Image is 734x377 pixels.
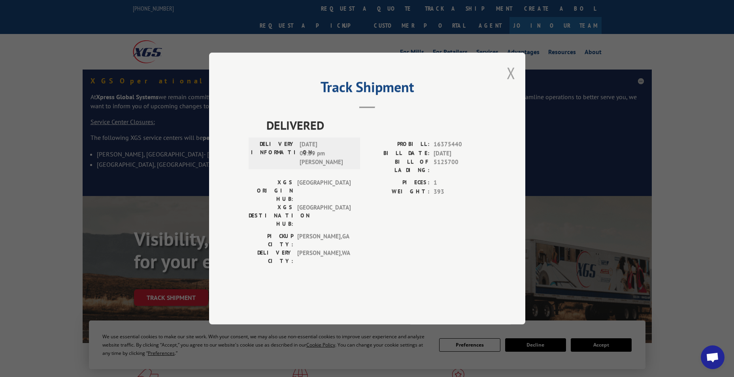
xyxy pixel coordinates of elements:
[297,249,351,265] span: [PERSON_NAME] , WA
[434,187,486,196] span: 393
[251,140,296,167] label: DELIVERY INFORMATION:
[266,116,486,134] span: DELIVERED
[434,149,486,158] span: [DATE]
[300,140,353,167] span: [DATE] 03:59 pm [PERSON_NAME]
[249,249,293,265] label: DELIVERY CITY:
[367,178,430,187] label: PIECES:
[367,187,430,196] label: WEIGHT:
[249,203,293,228] label: XGS DESTINATION HUB:
[297,203,351,228] span: [GEOGRAPHIC_DATA]
[297,232,351,249] span: [PERSON_NAME] , GA
[297,178,351,203] span: [GEOGRAPHIC_DATA]
[249,81,486,96] h2: Track Shipment
[249,178,293,203] label: XGS ORIGIN HUB:
[507,62,515,83] button: Close modal
[367,158,430,174] label: BILL OF LADING:
[367,149,430,158] label: BILL DATE:
[434,178,486,187] span: 1
[249,232,293,249] label: PICKUP CITY:
[701,345,725,369] a: Open chat
[434,158,486,174] span: 5125700
[367,140,430,149] label: PROBILL:
[434,140,486,149] span: 16375440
